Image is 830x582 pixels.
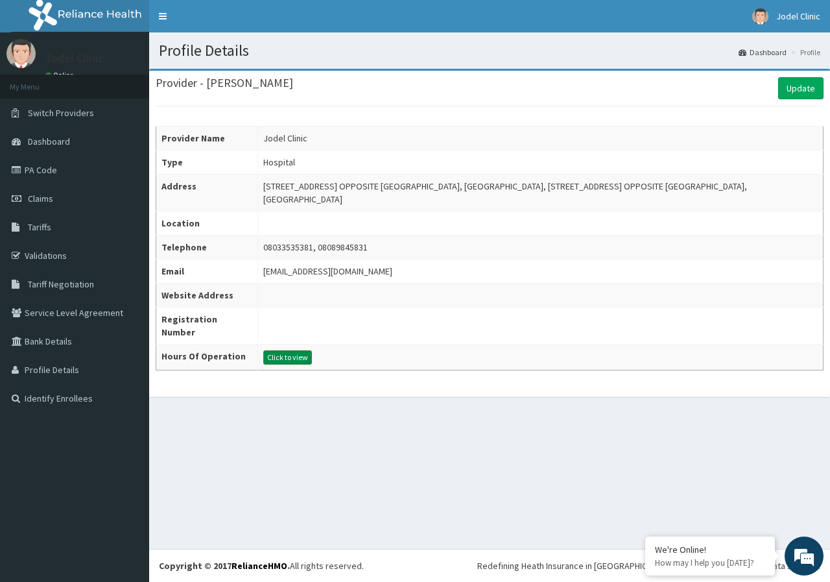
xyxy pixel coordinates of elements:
th: Location [156,212,258,236]
div: Redefining Heath Insurance in [GEOGRAPHIC_DATA] using Telemedicine and Data Science! [477,559,820,572]
img: User Image [6,39,36,68]
a: Online [45,71,77,80]
span: Tariffs [28,221,51,233]
div: We're Online! [655,544,765,555]
span: Claims [28,193,53,204]
h1: Profile Details [159,42,820,59]
p: How may I help you today? [655,557,765,568]
th: Telephone [156,236,258,260]
li: Profile [788,47,820,58]
th: Hours Of Operation [156,345,258,370]
div: [STREET_ADDRESS] OPPOSITE [GEOGRAPHIC_DATA], [GEOGRAPHIC_DATA], [STREET_ADDRESS] OPPOSITE [GEOGRA... [263,180,818,206]
footer: All rights reserved. [149,549,830,582]
th: Registration Number [156,308,258,345]
span: Tariff Negotiation [28,278,94,290]
th: Email [156,260,258,284]
a: RelianceHMO [231,560,287,572]
span: Dashboard [28,136,70,147]
a: Update [778,77,824,99]
th: Type [156,151,258,175]
div: [EMAIL_ADDRESS][DOMAIN_NAME] [263,265,392,278]
h3: Provider - [PERSON_NAME] [156,77,293,89]
img: User Image [752,8,768,25]
div: Jodel Clinic [263,132,307,145]
div: 08033535381, 08089845831 [263,241,368,254]
strong: Copyright © 2017 . [159,560,290,572]
p: Jodel Clinic [45,53,104,64]
a: Dashboard [739,47,787,58]
th: Website Address [156,284,258,308]
th: Provider Name [156,127,258,151]
span: Jodel Clinic [776,10,820,22]
th: Address [156,175,258,212]
span: Switch Providers [28,107,94,119]
button: Click to view [263,350,312,365]
div: Hospital [263,156,295,169]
